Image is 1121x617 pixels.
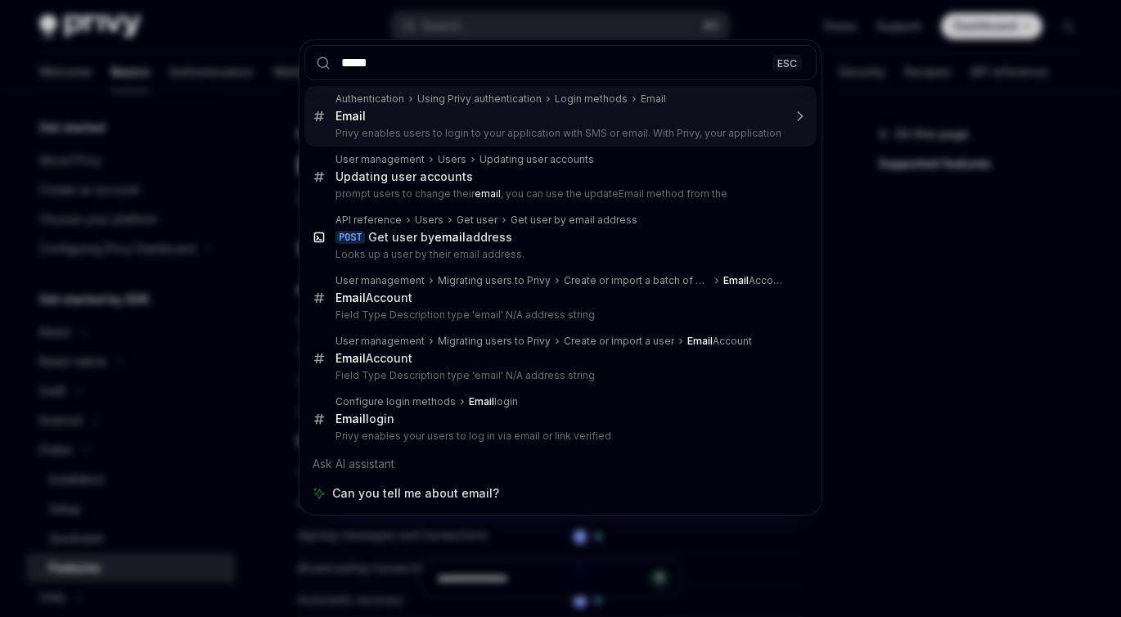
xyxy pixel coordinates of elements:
div: Create or import a user [564,335,674,348]
div: API reference [335,214,402,227]
div: User management [335,153,425,166]
b: Email [335,290,366,304]
b: Email [335,351,366,365]
div: Email [641,92,666,106]
div: login [335,412,394,426]
div: Configure login methods [335,395,456,408]
div: Updating user accounts [335,169,473,184]
div: Get user [457,214,497,227]
span: Can you tell me about email? [332,485,499,502]
div: login [469,395,518,408]
div: Migrating users to Privy [438,335,551,348]
p: Privy enables users to login to your application with SMS or email. With Privy, your application [335,127,782,140]
b: Email [469,395,494,408]
div: User management [335,274,425,287]
div: POST [335,231,365,244]
p: Field Type Description type 'email' N/A address string [335,308,782,322]
b: Email [687,335,713,347]
div: Get user by address [368,230,512,245]
b: Email [335,109,366,123]
div: Migrating users to Privy [438,274,551,287]
div: Authentication [335,92,404,106]
div: Ask AI assistant [304,449,817,479]
div: Get user by email address [511,214,637,227]
b: Email [335,412,366,426]
div: Users [415,214,443,227]
div: Using Privy authentication [417,92,542,106]
div: Account [335,290,412,305]
b: email [475,187,501,200]
b: Email [723,274,749,286]
div: Users [438,153,466,166]
div: ESC [772,54,802,71]
div: Create or import a batch of users [564,274,710,287]
div: Updating user accounts [479,153,594,166]
div: Account [723,274,782,287]
p: Looks up a user by their email address. [335,248,782,261]
div: User management [335,335,425,348]
div: Login methods [555,92,628,106]
div: Account [687,335,752,348]
p: Privy enables your users to log in via email or link verified [335,430,782,443]
b: email [434,230,466,244]
p: prompt users to change their , you can use the updateEmail method from the [335,187,782,200]
p: Field Type Description type 'email' N/A address string [335,369,782,382]
div: Account [335,351,412,366]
